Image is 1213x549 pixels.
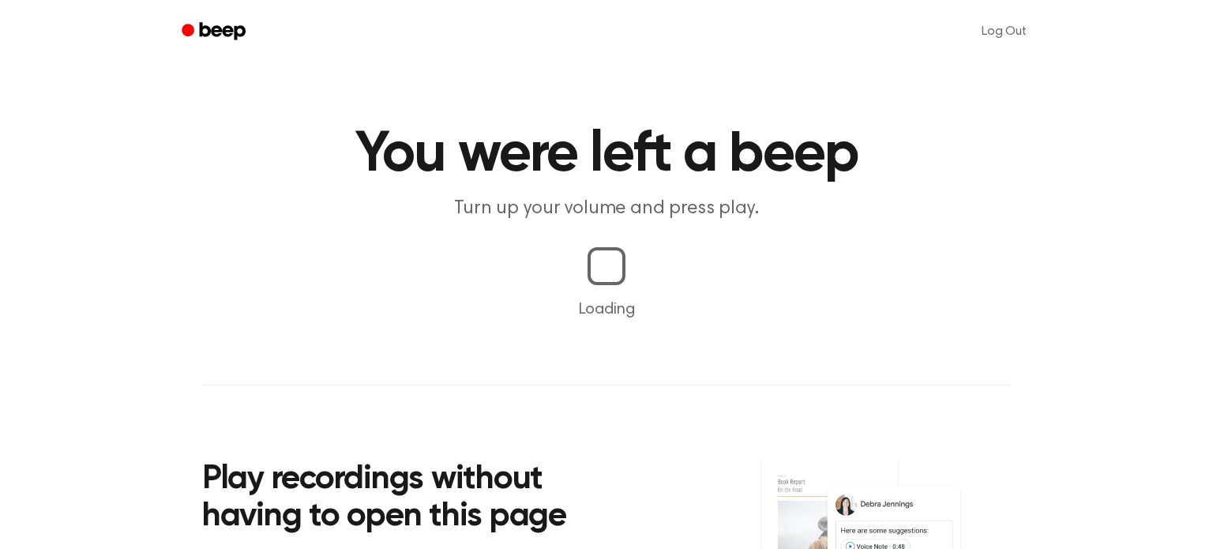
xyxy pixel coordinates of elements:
a: Beep [171,17,260,47]
a: Log Out [966,13,1042,51]
h1: You were left a beep [202,126,1011,183]
p: Turn up your volume and press play. [303,196,910,222]
p: Loading [19,298,1194,322]
h2: Play recordings without having to open this page [202,461,628,536]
